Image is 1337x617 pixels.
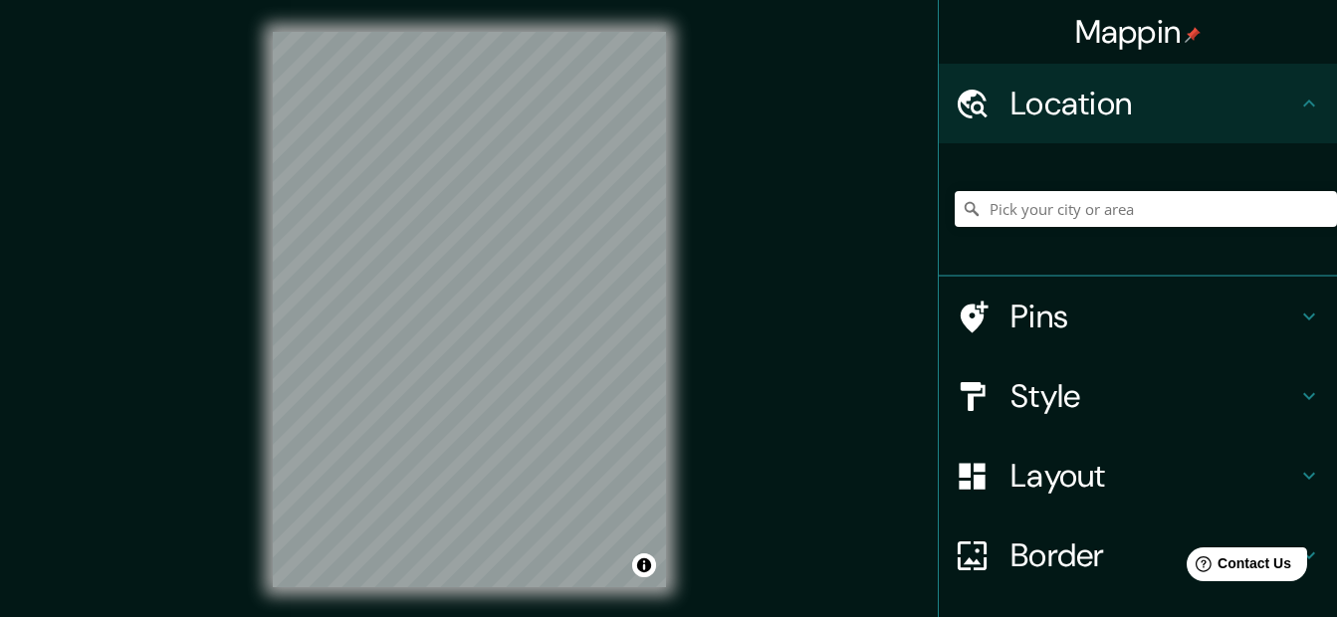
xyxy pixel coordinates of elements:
[955,191,1337,227] input: Pick your city or area
[1010,297,1297,336] h4: Pins
[632,553,656,577] button: Toggle attribution
[1185,27,1201,43] img: pin-icon.png
[1010,456,1297,496] h4: Layout
[939,277,1337,356] div: Pins
[1010,535,1297,575] h4: Border
[273,32,666,587] canvas: Map
[939,436,1337,515] div: Layout
[1010,84,1297,123] h4: Location
[939,356,1337,436] div: Style
[1075,12,1202,52] h4: Mappin
[1160,539,1315,595] iframe: Help widget launcher
[939,64,1337,143] div: Location
[939,515,1337,595] div: Border
[1010,376,1297,416] h4: Style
